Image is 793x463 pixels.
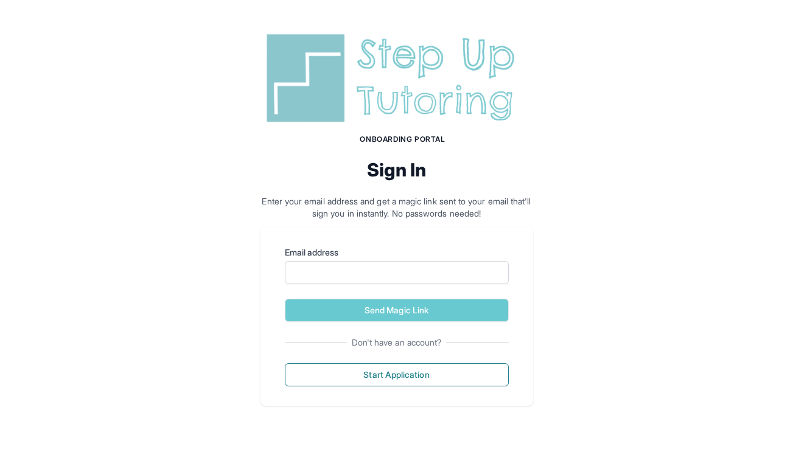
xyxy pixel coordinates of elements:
[260,159,533,181] h2: Sign In
[260,29,533,127] img: Step Up Tutoring horizontal logo
[285,299,509,322] button: Send Magic Link
[347,336,447,349] span: Don't have an account?
[285,246,509,259] label: Email address
[273,134,533,144] h1: Onboarding Portal
[260,195,533,220] p: Enter your email address and get a magic link sent to your email that'll sign you in instantly. N...
[285,363,509,386] button: Start Application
